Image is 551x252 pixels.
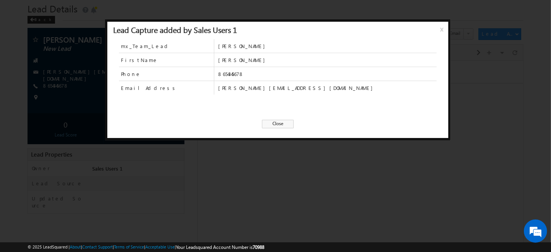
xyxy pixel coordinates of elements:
span: [PERSON_NAME] [218,43,437,50]
a: About [70,244,81,249]
span: Activity Type [8,6,34,17]
div: . [50,45,288,52]
span: Close [262,120,294,128]
div: All Time [133,9,149,16]
span: © 2025 LeadSquared | | | | | [28,243,264,251]
span: EmailAddress [119,81,214,95]
div: Lead Capture added by Sales Users 1 [113,26,237,33]
span: [PERSON_NAME] [218,57,437,64]
span: Time [117,6,127,17]
span: Phone [121,71,141,78]
a: Terms of Service [114,244,144,249]
span: FirstName [121,57,158,64]
span: Lead Capture: [50,45,103,51]
span: Your Leadsquared Account Number is [176,244,264,250]
div: All Selected [41,9,63,16]
span: [DATE] [24,45,41,52]
a: Contact Support [82,244,113,249]
span: EmailAddress [121,85,178,91]
span: 8654345678 [218,71,437,78]
div: [DATE] [8,30,33,37]
span: x [440,25,446,39]
span: mx_Team_Lead [119,39,214,53]
span: mx_Team_Lead [121,43,170,50]
span: 70988 [253,244,264,250]
span: 11:14 AM [24,54,47,60]
span: details [109,45,145,51]
span: Phone [119,67,214,81]
span: [PERSON_NAME][EMAIL_ADDRESS][DOMAIN_NAME] [218,85,437,91]
div: All Selected [39,6,97,18]
a: Acceptable Use [145,244,175,249]
span: FirstName [119,53,214,67]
